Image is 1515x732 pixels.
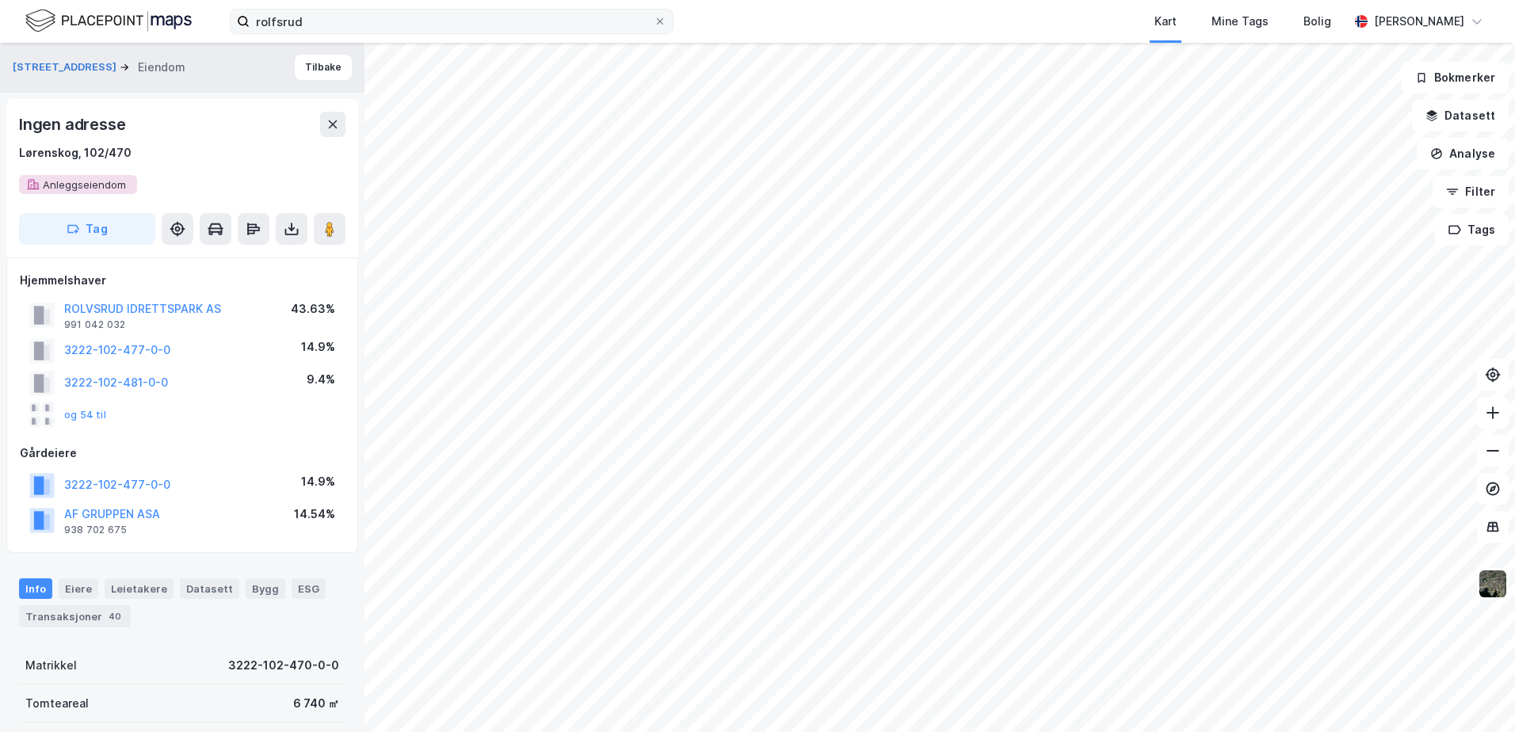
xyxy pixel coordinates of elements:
img: 9k= [1478,569,1508,599]
div: Matrikkel [25,656,77,675]
div: Datasett [180,578,239,599]
button: [STREET_ADDRESS] [13,59,120,75]
div: 938 702 675 [64,524,127,536]
button: Bokmerker [1402,62,1509,93]
img: logo.f888ab2527a4732fd821a326f86c7f29.svg [25,7,192,35]
div: Bolig [1303,12,1331,31]
div: Leietakere [105,578,174,599]
button: Datasett [1412,100,1509,132]
div: Tomteareal [25,694,89,713]
div: Kontrollprogram for chat [1436,656,1515,732]
div: [PERSON_NAME] [1374,12,1464,31]
div: 14.9% [301,472,335,491]
button: Tags [1435,214,1509,246]
div: Transaksjoner [19,605,131,627]
input: Søk på adresse, matrikkel, gårdeiere, leietakere eller personer [250,10,654,33]
div: 40 [105,608,124,624]
div: Ingen adresse [19,112,128,137]
iframe: Chat Widget [1436,656,1515,732]
button: Tilbake [295,55,352,80]
div: 14.54% [294,505,335,524]
div: Eiere [59,578,98,599]
div: 991 042 032 [64,318,125,331]
div: Mine Tags [1212,12,1269,31]
div: 3222-102-470-0-0 [228,656,339,675]
button: Analyse [1417,138,1509,170]
div: 43.63% [291,299,335,318]
div: 6 740 ㎡ [293,694,339,713]
div: Eiendom [138,58,185,77]
div: Hjemmelshaver [20,271,345,290]
button: Tag [19,213,155,245]
div: 14.9% [301,337,335,356]
div: 9.4% [307,370,335,389]
div: ESG [292,578,326,599]
div: Info [19,578,52,599]
button: Filter [1433,176,1509,208]
div: Lørenskog, 102/470 [19,143,132,162]
div: Bygg [246,578,285,599]
div: Gårdeiere [20,444,345,463]
div: Kart [1154,12,1177,31]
